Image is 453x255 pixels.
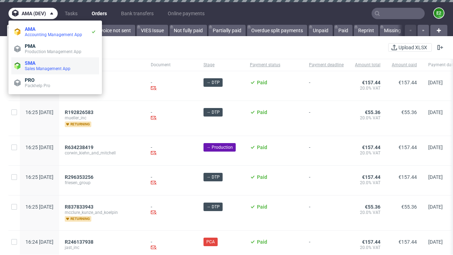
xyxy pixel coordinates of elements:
span: Paid [257,239,267,245]
a: R246137938 [65,239,95,245]
span: 20.0% VAT [355,180,380,186]
div: - [151,174,192,187]
span: €55.36 [401,204,417,210]
span: - [309,109,344,127]
button: ama (dev) [8,8,58,19]
div: - [151,239,192,251]
span: €55.36 [365,109,380,115]
a: R837833943 [65,204,95,210]
div: - [151,80,192,92]
button: Upload XLSX [388,43,432,52]
span: Payment status [250,62,298,68]
span: [DATE] [428,204,443,210]
span: €157.44 [362,144,380,150]
span: R246137938 [65,239,93,245]
a: Bank transfers [117,8,158,19]
span: Production Management App [25,49,81,54]
a: Overdue split payments [247,25,307,36]
span: Paid [257,109,267,115]
span: → DTP [206,174,220,180]
span: R837833943 [65,204,93,210]
a: Invoice not sent [92,25,135,36]
a: VIES Issue [137,25,168,36]
span: €55.36 [401,109,417,115]
span: - [309,239,344,251]
span: €157.44 [398,144,417,150]
span: [DATE] [428,80,443,85]
span: Paid [257,144,267,150]
span: 16:25 [DATE] [25,174,53,180]
span: corwin_kiehn_and_mitchell [65,150,139,156]
span: €157.44 [398,174,417,180]
a: Tasks [61,8,82,19]
span: R192826583 [65,109,93,115]
span: Sales Management App [25,66,70,71]
span: - [309,144,344,157]
span: mueller_inc [65,115,139,121]
a: Partially paid [208,25,246,36]
span: [DATE] [428,109,443,115]
span: R634238419 [65,144,93,150]
span: - [309,204,344,222]
span: [DATE] [428,174,443,180]
span: Amount total [355,62,380,68]
span: → DTP [206,79,220,86]
span: 20.0% VAT [355,85,380,91]
span: Paid [257,80,267,85]
a: Not fully paid [170,25,207,36]
a: Unpaid [309,25,333,36]
a: Reprint [354,25,378,36]
span: returning [65,121,91,127]
span: Order ID [65,62,139,68]
a: R296353256 [65,174,95,180]
div: - [151,204,192,216]
span: Stage [203,62,239,68]
span: - [309,80,344,92]
span: Paid [257,174,267,180]
a: SMASales Management App [11,57,99,74]
span: Accounting Management App [25,32,82,37]
a: R634238419 [65,144,95,150]
span: 20.0% VAT [355,210,380,215]
span: Amount paid [392,62,417,68]
div: - [151,109,192,122]
span: €157.44 [398,239,417,245]
a: Paid [334,25,352,36]
a: Missing invoice [380,25,422,36]
span: R296353256 [65,174,93,180]
span: PCA [206,239,215,245]
span: €55.36 [365,204,380,210]
a: PMAProduction Management App [11,40,99,57]
span: Payment deadline [309,62,344,68]
span: [DATE] [428,239,443,245]
a: Online payments [164,8,209,19]
span: PMA [25,43,35,49]
span: - [309,174,344,187]
span: €157.44 [362,239,380,245]
a: R192826583 [65,109,95,115]
span: 16:25 [DATE] [25,109,53,115]
span: €157.44 [362,174,380,180]
span: → Production [206,144,233,151]
span: PRO [25,77,35,83]
span: koepp_dare [65,85,139,91]
span: Paid [257,204,267,210]
div: - [151,144,192,157]
figcaption: e2 [434,8,444,18]
span: 20.0% VAT [355,245,380,250]
span: Document [151,62,192,68]
span: jast_inc [65,245,139,250]
span: 20.0% VAT [355,150,380,156]
span: Packhelp Pro [25,83,50,88]
span: AMA [25,26,35,32]
a: All [7,25,27,36]
span: → DTP [206,109,220,115]
span: mcclure_kunze_and_koelpin [65,210,139,215]
span: [DATE] [428,144,443,150]
span: €157.44 [398,80,417,85]
span: €157.44 [362,80,380,85]
span: ama (dev) [22,11,46,16]
a: PROPackhelp Pro [11,74,99,91]
span: friesen_group [65,180,139,186]
a: Orders [87,8,111,19]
